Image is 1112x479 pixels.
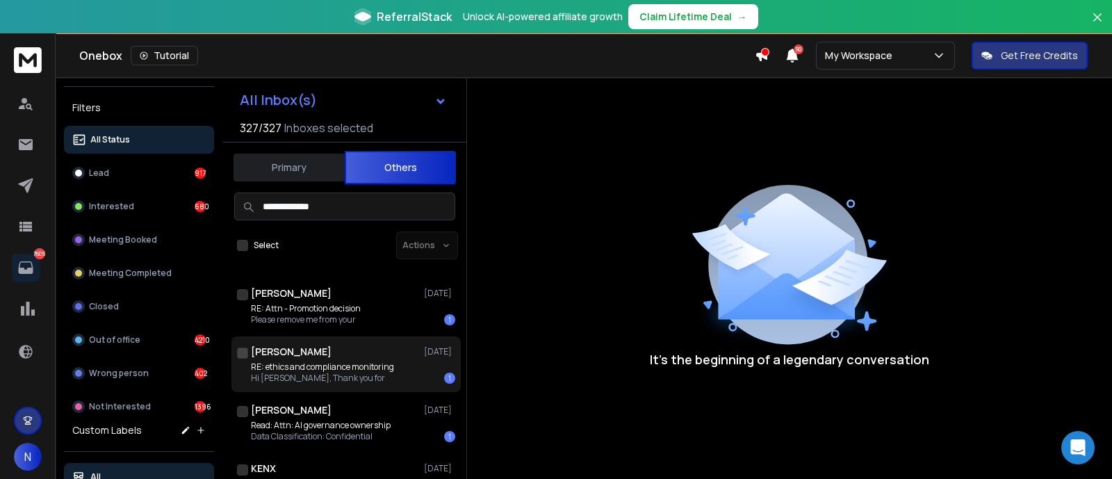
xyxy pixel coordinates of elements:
[34,248,45,259] p: 7605
[251,403,332,417] h1: [PERSON_NAME]
[64,326,214,354] button: Out of office4210
[254,240,279,251] label: Select
[64,159,214,187] button: Lead917
[64,293,214,320] button: Closed
[284,120,373,136] h3: Inboxes selected
[64,393,214,421] button: Not Interested1396
[240,120,281,136] span: 327 / 327
[825,49,898,63] p: My Workspace
[14,443,42,471] button: N
[251,303,361,314] p: RE: Attn - Promotion decision
[251,420,391,431] p: Read: Attn: AI governance ownership
[89,368,149,379] p: Wrong person
[424,405,455,416] p: [DATE]
[64,226,214,254] button: Meeting Booked
[251,286,332,300] h1: [PERSON_NAME]
[251,314,361,325] p: Please remove me from your
[234,152,345,183] button: Primary
[64,193,214,220] button: Interested680
[195,401,206,412] div: 1396
[72,423,142,437] h3: Custom Labels
[628,4,758,29] button: Claim Lifetime Deal→
[89,401,151,412] p: Not Interested
[251,345,332,359] h1: [PERSON_NAME]
[89,201,134,212] p: Interested
[972,42,1088,70] button: Get Free Credits
[195,334,206,346] div: 4210
[89,234,157,245] p: Meeting Booked
[251,431,391,442] p: Data Classification: Confidential
[737,10,747,24] span: →
[240,93,317,107] h1: All Inbox(s)
[131,46,198,65] button: Tutorial
[251,462,276,476] h1: KENX
[90,134,130,145] p: All Status
[64,359,214,387] button: Wrong person402
[377,8,452,25] span: ReferralStack
[1088,8,1106,42] button: Close banner
[79,46,755,65] div: Onebox
[794,44,803,54] span: 50
[444,431,455,442] div: 1
[195,168,206,179] div: 917
[229,86,458,114] button: All Inbox(s)
[424,288,455,299] p: [DATE]
[195,368,206,379] div: 402
[89,268,172,279] p: Meeting Completed
[12,254,40,282] a: 7605
[64,259,214,287] button: Meeting Completed
[251,373,394,384] p: Hi [PERSON_NAME], Thank you for
[424,463,455,474] p: [DATE]
[424,346,455,357] p: [DATE]
[64,98,214,117] h3: Filters
[1061,431,1095,464] div: Open Intercom Messenger
[89,334,140,346] p: Out of office
[444,373,455,384] div: 1
[463,10,623,24] p: Unlock AI-powered affiliate growth
[650,350,929,369] p: It’s the beginning of a legendary conversation
[345,151,456,184] button: Others
[89,301,119,312] p: Closed
[195,201,206,212] div: 680
[64,126,214,154] button: All Status
[1001,49,1078,63] p: Get Free Credits
[444,314,455,325] div: 1
[251,362,394,373] p: RE: ethics and compliance monitoring
[89,168,109,179] p: Lead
